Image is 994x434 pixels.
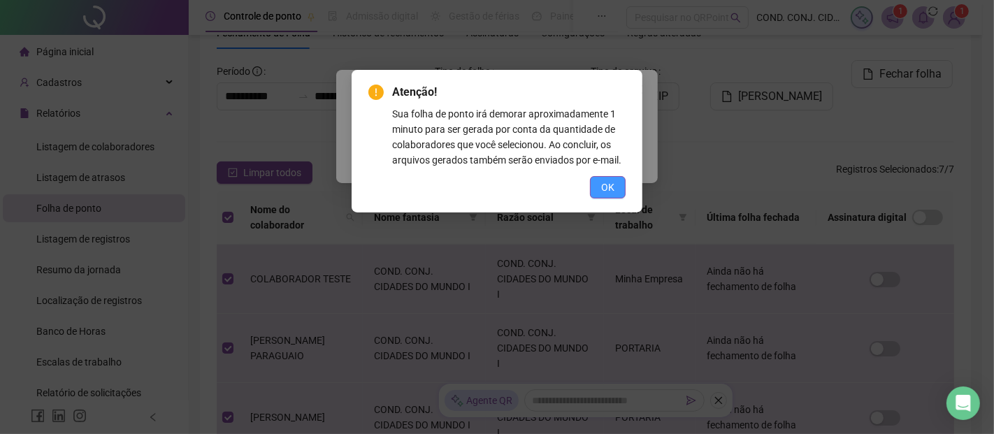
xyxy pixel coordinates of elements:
div: Sua folha de ponto irá demorar aproximadamente 1 minuto para ser gerada por conta da quantidade d... [392,106,626,168]
div: Open Intercom Messenger [946,386,980,420]
span: Atenção! [392,84,626,101]
button: OK [590,176,626,198]
span: OK [601,180,614,195]
span: exclamation-circle [368,85,384,100]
